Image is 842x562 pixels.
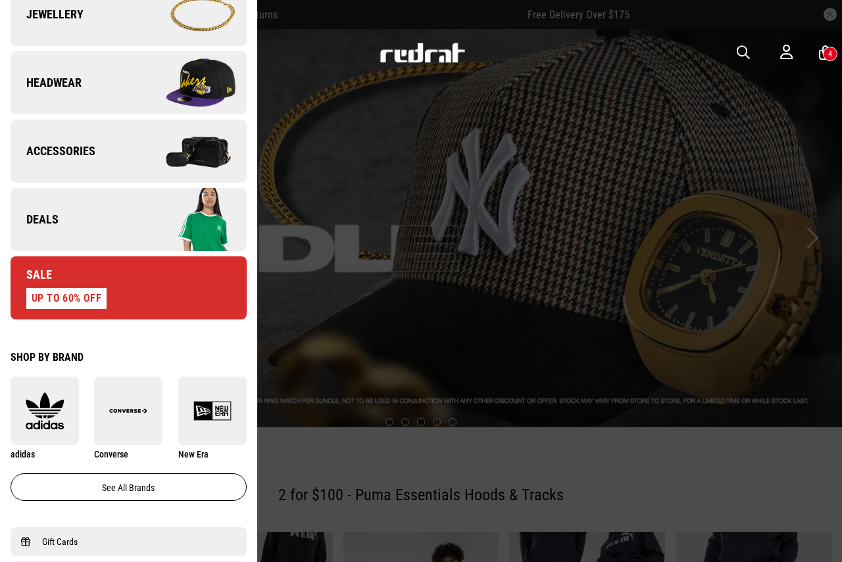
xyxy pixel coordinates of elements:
a: New Era New Era [178,377,247,460]
a: See all brands [11,473,247,501]
a: Gift Cards [21,534,236,550]
span: Sale [11,267,52,283]
img: adidas [11,392,79,430]
a: Sale UP TO 60% OFF [11,256,247,319]
div: 4 [828,49,832,59]
span: Headwear [11,75,82,91]
a: adidas adidas [11,377,79,460]
span: Gift Cards [42,534,78,550]
a: 4 [819,46,831,60]
span: adidas [11,449,35,459]
img: Company [128,118,246,184]
img: Converse [94,392,162,430]
span: Converse [94,449,128,459]
span: New Era [178,449,209,459]
a: Headwear Company [11,51,247,114]
a: Accessories Company [11,120,247,183]
img: Redrat logo [379,43,466,62]
img: Company [128,50,246,116]
div: UP TO 60% OFF [26,288,107,309]
img: Company [128,187,246,252]
div: Shop by Brand [11,351,247,363]
span: Accessories [11,143,95,159]
a: Converse Converse [94,377,162,460]
span: Deals [11,212,59,227]
button: Open LiveChat chat widget [11,5,50,45]
a: Deals Company [11,188,247,251]
span: Jewellery [11,7,84,22]
img: New Era [178,392,247,430]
